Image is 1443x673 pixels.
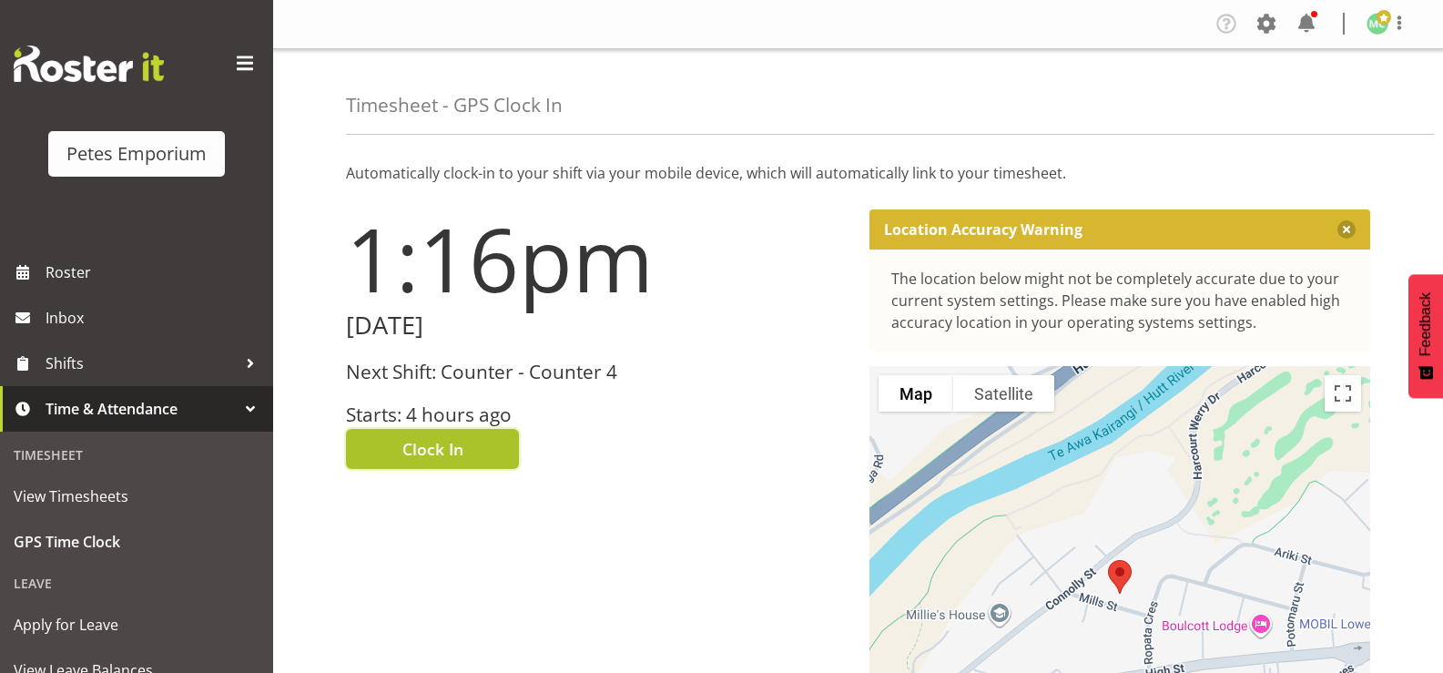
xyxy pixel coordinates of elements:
[14,611,259,638] span: Apply for Leave
[346,404,848,425] h3: Starts: 4 hours ago
[5,436,269,474] div: Timesheet
[46,259,264,286] span: Roster
[346,209,848,308] h1: 1:16pm
[5,474,269,519] a: View Timesheets
[402,437,463,461] span: Clock In
[5,565,269,602] div: Leave
[5,519,269,565] a: GPS Time Clock
[1367,13,1388,35] img: melissa-cowen2635.jpg
[5,602,269,648] a: Apply for Leave
[14,483,259,510] span: View Timesheets
[46,350,237,377] span: Shifts
[1418,292,1434,356] span: Feedback
[884,220,1082,239] p: Location Accuracy Warning
[1325,375,1361,412] button: Toggle fullscreen view
[46,395,237,423] span: Time & Attendance
[953,375,1054,412] button: Show satellite imagery
[346,362,848,382] h3: Next Shift: Counter - Counter 4
[346,311,848,340] h2: [DATE]
[66,140,207,168] div: Petes Emporium
[346,429,519,469] button: Clock In
[14,46,164,82] img: Rosterit website logo
[891,268,1349,333] div: The location below might not be completely accurate due to your current system settings. Please m...
[14,528,259,556] span: GPS Time Clock
[346,162,1370,184] p: Automatically clock-in to your shift via your mobile device, which will automatically link to you...
[879,375,953,412] button: Show street map
[346,95,563,116] h4: Timesheet - GPS Clock In
[46,304,264,331] span: Inbox
[1408,274,1443,398] button: Feedback - Show survey
[1337,220,1356,239] button: Close message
